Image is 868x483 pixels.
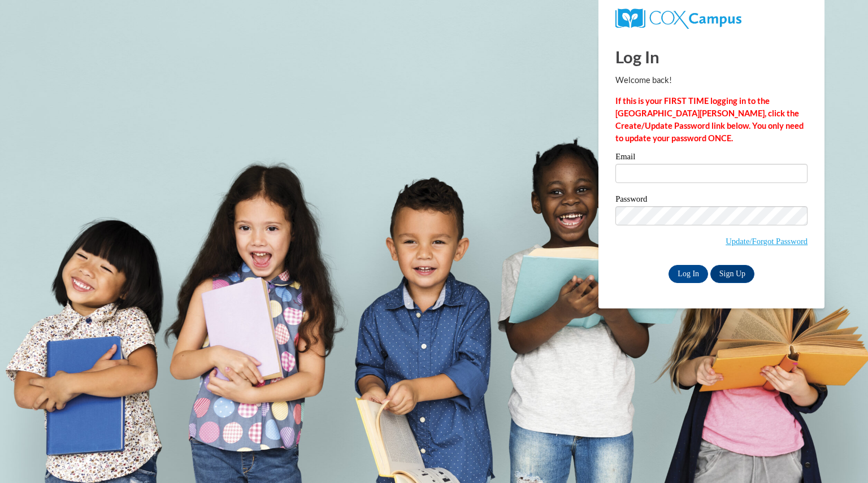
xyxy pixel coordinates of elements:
[615,13,741,23] a: COX Campus
[710,265,754,283] a: Sign Up
[669,265,708,283] input: Log In
[615,195,808,206] label: Password
[726,237,808,246] a: Update/Forgot Password
[615,45,808,68] h1: Log In
[615,153,808,164] label: Email
[615,8,741,29] img: COX Campus
[615,74,808,86] p: Welcome back!
[615,96,804,143] strong: If this is your FIRST TIME logging in to the [GEOGRAPHIC_DATA][PERSON_NAME], click the Create/Upd...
